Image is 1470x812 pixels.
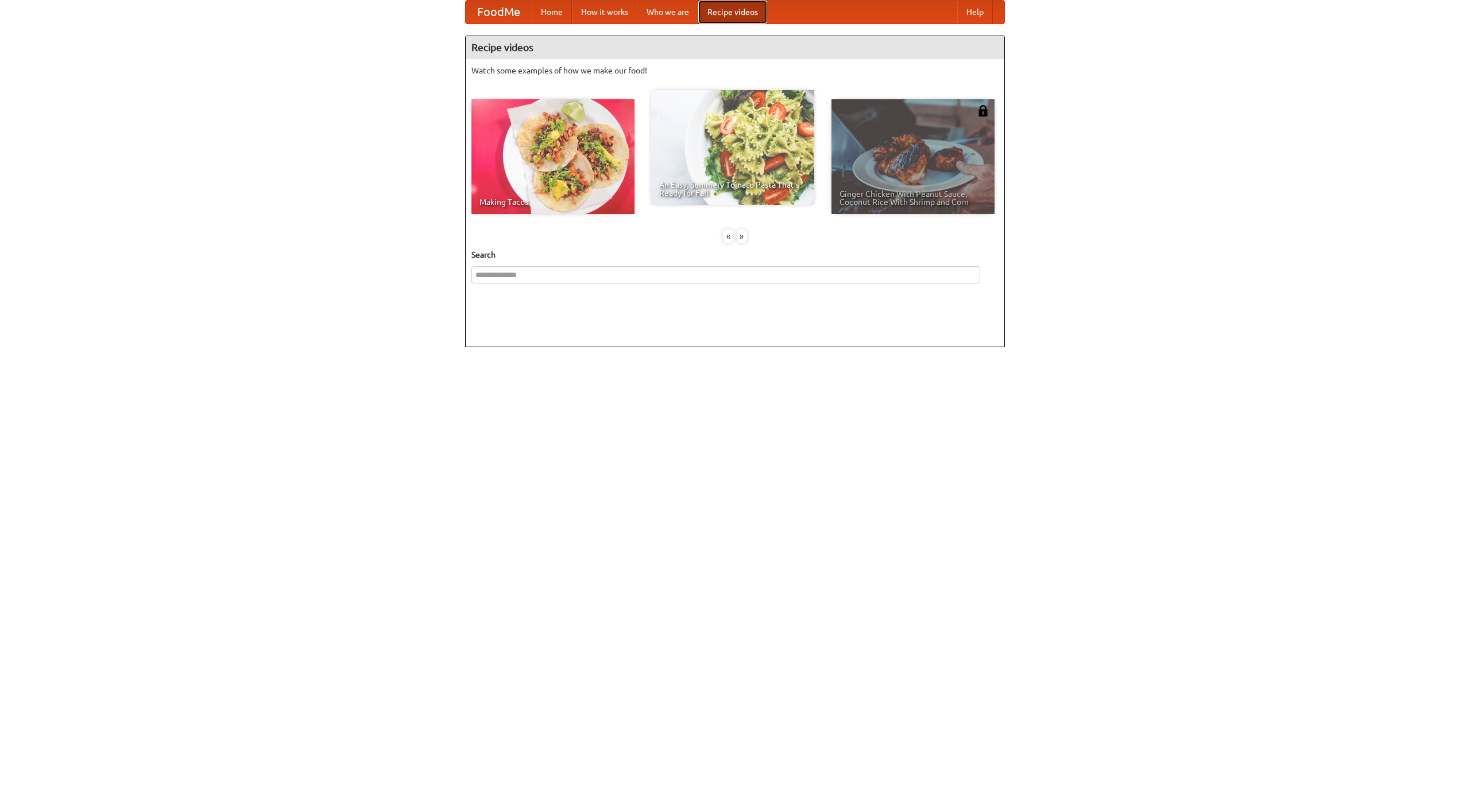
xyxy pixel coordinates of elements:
span: An Easy, Summery Tomato Pasta That's Ready for Fall [659,181,806,197]
a: Help [957,1,993,24]
div: « [723,229,733,243]
a: How it works [572,1,637,24]
a: Home [532,1,572,24]
p: Watch some examples of how we make our food! [471,65,999,76]
a: Who we are [637,1,698,24]
a: FoodMe [466,1,532,24]
span: Making Tacos [479,198,626,206]
a: Making Tacos [471,99,635,214]
a: An Easy, Summery Tomato Pasta That's Ready for Fall [651,90,814,205]
a: Recipe videos [698,1,767,24]
h5: Search [471,249,999,261]
img: 483408.png [977,105,989,116]
div: » [737,229,747,243]
h4: Recipe videos [466,36,1004,59]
